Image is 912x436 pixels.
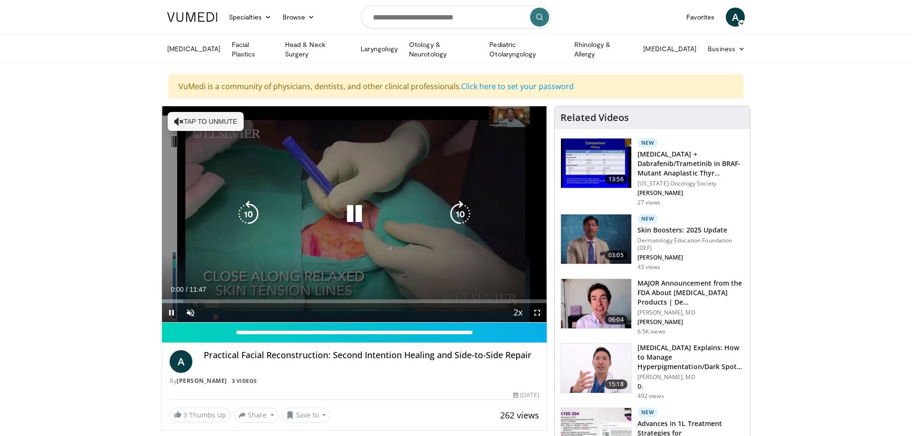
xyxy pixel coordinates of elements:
span: 13:56 [605,175,627,184]
a: Facial Plastics [226,40,279,59]
img: b8d0b268-5ea7-42fe-a1b9-7495ab263df8.150x105_q85_crop-smart_upscale.jpg [561,279,631,328]
p: [PERSON_NAME] [637,318,744,326]
img: 5d8405b0-0c3f-45ed-8b2f-ed15b0244802.150x105_q85_crop-smart_upscale.jpg [561,214,631,264]
p: [PERSON_NAME], MD [637,309,744,316]
h4: Practical Facial Reconstruction: Second Intention Healing and Side-to-Side Repair [204,350,539,361]
span: 262 views [500,409,539,421]
div: VuMedi is a community of physicians, dentists, and other clinical professionals. [169,74,743,98]
p: New [637,408,658,417]
a: Pediatric Otolaryngology [484,40,568,59]
h3: Skin Boosters: 2025 Update [637,225,744,235]
p: [PERSON_NAME] [637,254,744,261]
p: Dermatology Education Foundation (DEF) [637,237,744,252]
a: Laryngology [355,39,403,58]
p: 27 views [637,199,661,206]
img: ac96c57d-e06d-4717-9298-f980d02d5bc0.150x105_q85_crop-smart_upscale.jpg [561,139,631,188]
a: A [170,350,192,373]
h3: MAJOR Announcement from the FDA About [MEDICAL_DATA] Products | De… [637,278,744,307]
a: Business [702,39,750,58]
h4: Related Videos [560,112,629,123]
a: 03:05 New Skin Boosters: 2025 Update Dermatology Education Foundation (DEF) [PERSON_NAME] 43 views [560,214,744,271]
p: New [637,214,658,223]
a: 3 Thumbs Up [170,408,230,422]
span: 3 [183,410,187,419]
a: 15:18 [MEDICAL_DATA] Explains: How to Manage Hyperpigmentation/Dark Spots o… [PERSON_NAME], MD D.... [560,343,744,400]
a: Click here to set your password [461,81,574,92]
input: Search topics, interventions [361,6,551,28]
span: 0:00 [171,286,183,293]
button: Unmute [181,303,200,322]
a: Rhinology & Allergy [569,40,638,59]
a: 06:04 MAJOR Announcement from the FDA About [MEDICAL_DATA] Products | De… [PERSON_NAME], MD [PERS... [560,278,744,335]
span: 03:05 [605,250,627,260]
span: 15:18 [605,380,627,389]
button: Save to [282,408,331,423]
p: 6.5K views [637,328,665,335]
a: A [726,8,745,27]
a: [MEDICAL_DATA] [161,39,226,58]
div: By [170,377,539,385]
button: Fullscreen [528,303,547,322]
div: [DATE] [513,391,539,399]
video-js: Video Player [162,106,547,323]
h3: [MEDICAL_DATA] Explains: How to Manage Hyperpigmentation/Dark Spots o… [637,343,744,371]
p: D. [637,383,744,390]
a: 3 Videos [228,377,260,385]
p: [PERSON_NAME] [637,189,744,197]
p: 492 views [637,392,664,400]
h3: [MEDICAL_DATA] + Dabrafenib/Trametinib in BRAF-Mutant Anaplastic Thyr… [637,149,744,178]
span: 11:47 [190,286,206,293]
a: Browse [277,8,321,27]
a: 13:56 New [MEDICAL_DATA] + Dabrafenib/Trametinib in BRAF-Mutant Anaplastic Thyr… [US_STATE] Oncol... [560,138,744,206]
p: New [637,138,658,148]
button: Share [234,408,278,423]
p: [US_STATE] Oncology Society [637,180,744,187]
button: Pause [162,303,181,322]
p: [PERSON_NAME], MD [637,373,744,381]
a: Head & Neck Surgery [279,40,355,59]
img: VuMedi Logo [167,12,218,22]
p: 43 views [637,263,661,271]
a: [PERSON_NAME] [177,377,227,385]
img: e1503c37-a13a-4aad-9ea8-1e9b5ff728e6.150x105_q85_crop-smart_upscale.jpg [561,343,631,393]
span: / [186,286,188,293]
a: Otology & Neurotology [403,40,484,59]
a: [MEDICAL_DATA] [637,39,702,58]
div: Progress Bar [162,299,547,303]
a: Favorites [681,8,720,27]
button: Playback Rate [509,303,528,322]
button: Tap to unmute [168,112,244,131]
a: Specialties [223,8,277,27]
span: 06:04 [605,315,627,325]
